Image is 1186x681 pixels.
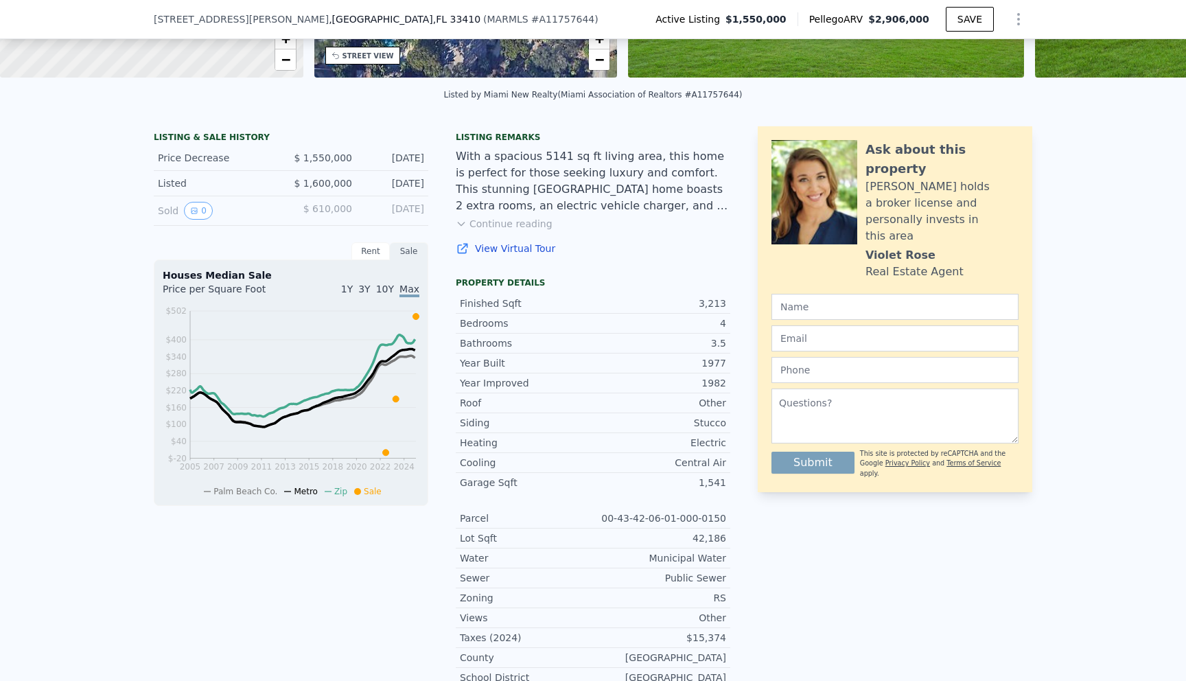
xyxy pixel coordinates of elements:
[294,487,317,496] span: Metro
[251,462,272,472] tspan: 2011
[593,436,726,450] div: Electric
[595,51,604,68] span: −
[163,282,291,304] div: Price per Square Foot
[865,247,935,264] div: Violet Rose
[165,352,187,362] tspan: $340
[593,551,726,565] div: Municipal Water
[860,449,1019,478] div: This site is protected by reCAPTCHA and the Google and apply.
[460,531,593,545] div: Lot Sqft
[531,14,595,25] span: # A11757644
[460,376,593,390] div: Year Improved
[180,462,201,472] tspan: 2005
[165,403,187,413] tspan: $160
[593,297,726,310] div: 3,213
[213,487,277,496] span: Palm Beach Co.
[393,462,415,472] tspan: 2024
[460,336,593,350] div: Bathrooms
[460,436,593,450] div: Heating
[593,376,726,390] div: 1982
[281,51,290,68] span: −
[303,203,352,214] span: $ 610,000
[593,571,726,585] div: Public Sewer
[456,242,730,255] a: View Virtual Tour
[399,284,419,297] span: Max
[275,49,296,70] a: Zoom out
[390,242,428,260] div: Sale
[363,176,424,190] div: [DATE]
[323,462,344,472] tspan: 2018
[593,476,726,489] div: 1,541
[460,511,593,525] div: Parcel
[346,462,367,472] tspan: 2020
[771,357,1019,383] input: Phone
[275,462,296,472] tspan: 2013
[456,277,730,288] div: Property details
[456,217,553,231] button: Continue reading
[460,551,593,565] div: Water
[589,29,609,49] a: Zoom in
[593,611,726,625] div: Other
[593,316,726,330] div: 4
[158,151,280,165] div: Price Decrease
[168,454,187,463] tspan: $-20
[483,12,598,26] div: ( )
[589,49,609,70] a: Zoom out
[593,396,726,410] div: Other
[358,284,370,295] span: 3Y
[334,487,347,496] span: Zip
[227,462,248,472] tspan: 2009
[593,511,726,525] div: 00-43-42-06-01-000-0150
[363,151,424,165] div: [DATE]
[165,386,187,395] tspan: $220
[460,316,593,330] div: Bedrooms
[165,306,187,316] tspan: $502
[341,284,353,295] span: 1Y
[771,452,854,474] button: Submit
[593,531,726,545] div: 42,186
[460,571,593,585] div: Sewer
[593,356,726,370] div: 1977
[154,12,329,26] span: [STREET_ADDRESS][PERSON_NAME]
[364,487,382,496] span: Sale
[460,651,593,665] div: County
[376,284,394,295] span: 10Y
[1005,5,1032,33] button: Show Options
[456,132,730,143] div: Listing remarks
[154,132,428,146] div: LISTING & SALE HISTORY
[865,264,964,280] div: Real Estate Agent
[165,369,187,378] tspan: $280
[946,7,994,32] button: SAVE
[593,651,726,665] div: [GEOGRAPHIC_DATA]
[655,12,725,26] span: Active Listing
[946,459,1001,467] a: Terms of Service
[329,12,480,26] span: , [GEOGRAPHIC_DATA]
[163,268,419,282] div: Houses Median Sale
[460,476,593,489] div: Garage Sqft
[868,14,929,25] span: $2,906,000
[460,356,593,370] div: Year Built
[865,178,1019,244] div: [PERSON_NAME] holds a broker license and personally invests in this area
[487,14,528,25] span: MARMLS
[725,12,787,26] span: $1,550,000
[158,176,280,190] div: Listed
[593,631,726,645] div: $15,374
[363,202,424,220] div: [DATE]
[294,178,352,189] span: $ 1,600,000
[342,51,394,61] div: STREET VIEW
[299,462,320,472] tspan: 2015
[460,297,593,310] div: Finished Sqft
[885,459,930,467] a: Privacy Policy
[460,611,593,625] div: Views
[184,202,213,220] button: View historical data
[433,14,480,25] span: , FL 33410
[165,335,187,345] tspan: $400
[460,456,593,470] div: Cooling
[593,591,726,605] div: RS
[771,325,1019,351] input: Email
[370,462,391,472] tspan: 2022
[171,437,187,446] tspan: $40
[460,396,593,410] div: Roof
[294,152,352,163] span: $ 1,550,000
[351,242,390,260] div: Rent
[203,462,224,472] tspan: 2007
